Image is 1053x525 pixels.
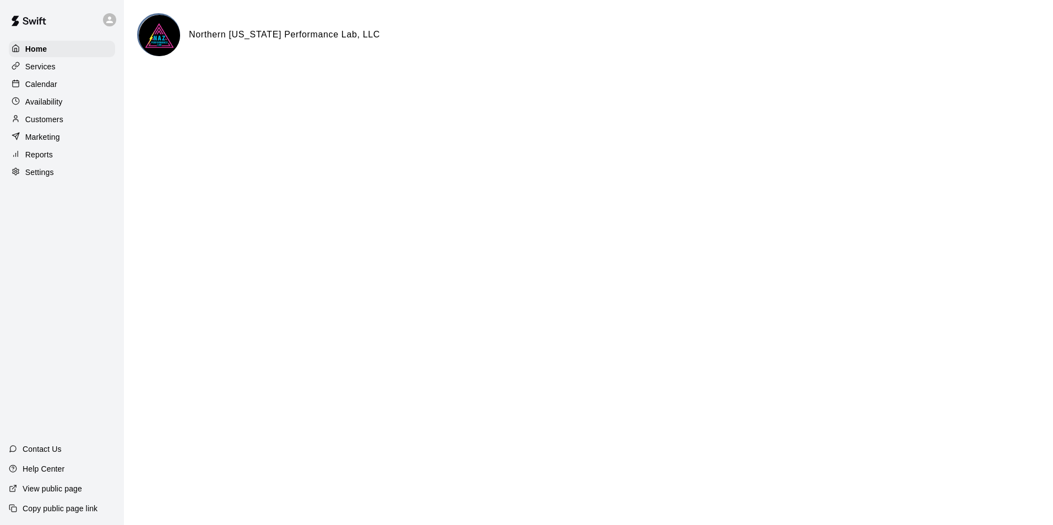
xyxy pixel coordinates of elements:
[23,483,82,494] p: View public page
[9,129,115,145] a: Marketing
[9,41,115,57] a: Home
[25,167,54,178] p: Settings
[25,43,47,54] p: Home
[23,503,97,514] p: Copy public page link
[25,132,60,143] p: Marketing
[25,61,56,72] p: Services
[25,79,57,90] p: Calendar
[23,463,64,474] p: Help Center
[139,15,180,56] img: Northern Arizona Performance Lab, LLC logo
[25,114,63,125] p: Customers
[23,444,62,455] p: Contact Us
[25,96,63,107] p: Availability
[9,111,115,128] a: Customers
[9,76,115,92] a: Calendar
[189,28,380,42] h6: Northern [US_STATE] Performance Lab, LLC
[9,164,115,181] a: Settings
[25,149,53,160] p: Reports
[9,58,115,75] a: Services
[9,146,115,163] a: Reports
[9,94,115,110] a: Availability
